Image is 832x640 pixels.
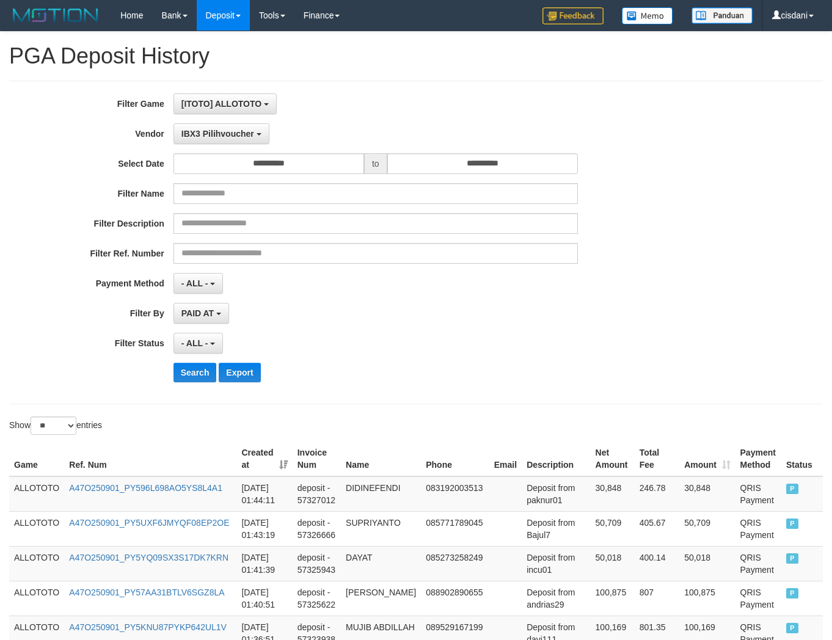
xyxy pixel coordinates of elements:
td: 405.67 [635,511,679,546]
td: 083192003513 [421,476,489,512]
span: PAID [786,623,798,633]
span: [ITOTO] ALLOTOTO [181,99,261,109]
button: IBX3 Pilihvoucher [173,123,269,144]
th: Amount: activate to sort column ascending [679,442,735,476]
td: 50,709 [679,511,735,546]
a: A47O250901_PY5KNU87PYKP642UL1V [69,622,227,632]
img: Button%20Memo.svg [622,7,673,24]
td: 50,018 [591,546,635,581]
th: Ref. Num [64,442,236,476]
span: - ALL - [181,278,208,288]
button: - ALL - [173,273,223,294]
span: to [364,153,387,174]
span: PAID [786,588,798,598]
td: [PERSON_NAME] [341,581,421,616]
td: ALLOTOTO [9,546,64,581]
td: ALLOTOTO [9,511,64,546]
td: QRIS Payment [735,546,781,581]
td: 807 [635,581,679,616]
td: DAYAT [341,546,421,581]
select: Showentries [31,416,76,435]
span: PAID [786,553,798,564]
td: 246.78 [635,476,679,512]
td: 400.14 [635,546,679,581]
th: Created at: activate to sort column ascending [236,442,292,476]
th: Description [522,442,590,476]
span: PAID [786,518,798,529]
td: deposit - 57325943 [293,546,341,581]
td: [DATE] 01:43:19 [236,511,292,546]
td: Deposit from Bajul7 [522,511,590,546]
span: IBX3 Pilihvoucher [181,129,254,139]
td: 088902890655 [421,581,489,616]
td: 30,848 [591,476,635,512]
td: deposit - 57326666 [293,511,341,546]
span: PAID [786,484,798,494]
a: A47O250901_PY5YQ09SX3S17DK7KRN [69,553,228,562]
button: [ITOTO] ALLOTOTO [173,93,277,114]
td: QRIS Payment [735,581,781,616]
th: Email [489,442,522,476]
th: Payment Method [735,442,781,476]
td: ALLOTOTO [9,476,64,512]
img: panduan.png [692,7,753,24]
th: Name [341,442,421,476]
th: Phone [421,442,489,476]
button: - ALL - [173,333,223,354]
td: [DATE] 01:44:11 [236,476,292,512]
td: Deposit from paknur01 [522,476,590,512]
button: PAID AT [173,303,229,324]
td: deposit - 57325622 [293,581,341,616]
td: 50,709 [591,511,635,546]
span: - ALL - [181,338,208,348]
td: [DATE] 01:40:51 [236,581,292,616]
td: 30,848 [679,476,735,512]
a: A47O250901_PY57AA31BTLV6SGZ8LA [69,587,224,597]
td: DIDINEFENDI [341,476,421,512]
td: 50,018 [679,546,735,581]
td: Deposit from andrias29 [522,581,590,616]
span: PAID AT [181,308,214,318]
td: SUPRIYANTO [341,511,421,546]
th: Game [9,442,64,476]
label: Show entries [9,416,102,435]
td: 100,875 [591,581,635,616]
td: 100,875 [679,581,735,616]
button: Search [173,363,217,382]
a: A47O250901_PY5UXF6JMYQF08EP2OE [69,518,229,528]
td: QRIS Payment [735,476,781,512]
a: A47O250901_PY596L698AO5YS8L4A1 [69,483,222,493]
th: Net Amount [591,442,635,476]
th: Status [781,442,823,476]
th: Total Fee [635,442,679,476]
td: QRIS Payment [735,511,781,546]
button: Export [219,363,260,382]
td: deposit - 57327012 [293,476,341,512]
img: Feedback.jpg [542,7,604,24]
td: ALLOTOTO [9,581,64,616]
th: Invoice Num [293,442,341,476]
td: Deposit from incu01 [522,546,590,581]
td: [DATE] 01:41:39 [236,546,292,581]
h1: PGA Deposit History [9,44,823,68]
td: 085273258249 [421,546,489,581]
img: MOTION_logo.png [9,6,102,24]
td: 085771789045 [421,511,489,546]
